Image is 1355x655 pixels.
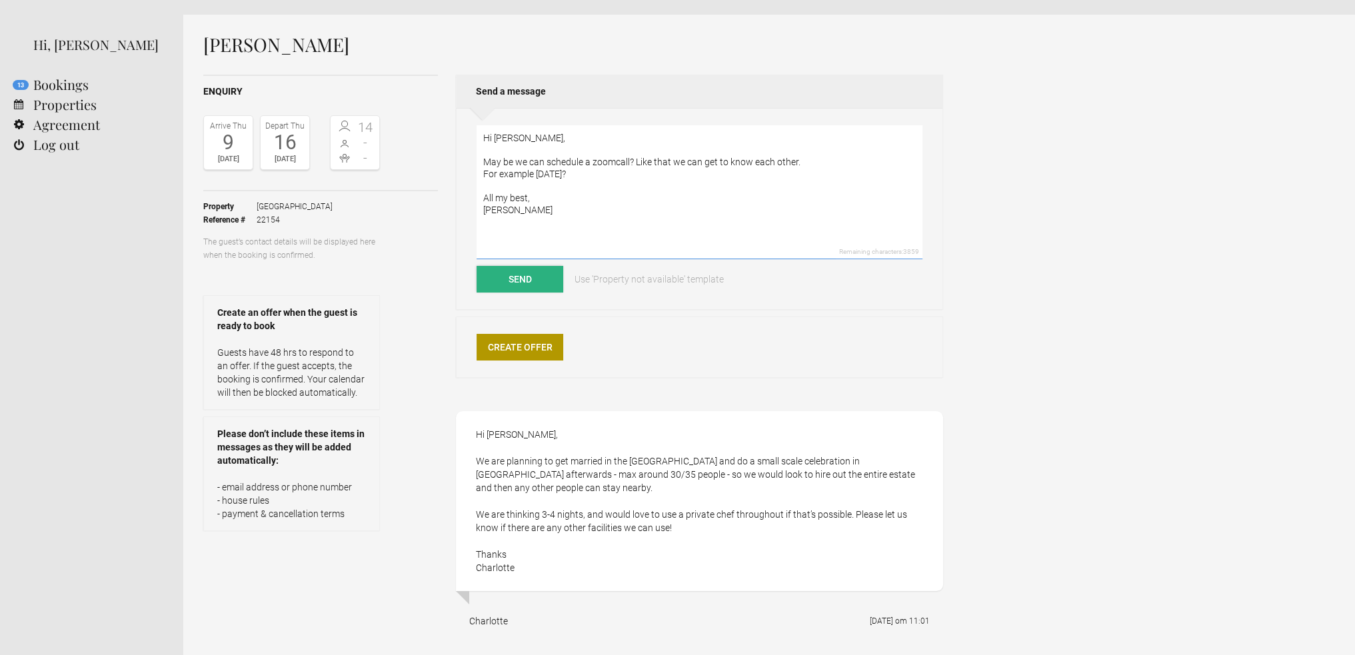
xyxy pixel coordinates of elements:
[870,616,930,626] flynt-date-display: [DATE] om 11:01
[355,136,377,149] span: -
[257,213,333,227] span: 22154
[456,411,943,591] div: Hi [PERSON_NAME], We are planning to get married in the [GEOGRAPHIC_DATA] and do a small scale ce...
[217,480,366,520] p: - email address or phone number - house rules - payment & cancellation terms
[264,133,306,153] div: 16
[477,334,563,360] a: Create Offer
[203,213,257,227] strong: Reference #
[203,35,943,55] h1: [PERSON_NAME]
[469,614,508,628] div: Charlotte
[203,85,438,99] h2: Enquiry
[207,133,249,153] div: 9
[217,427,366,467] strong: Please don’t include these items in messages as they will be added automatically:
[207,153,249,166] div: [DATE]
[203,200,257,213] strong: Property
[203,235,380,262] p: The guest’s contact details will be displayed here when the booking is confirmed.
[456,75,943,108] h2: Send a message
[264,153,306,166] div: [DATE]
[207,119,249,133] div: Arrive Thu
[565,266,733,293] a: Use 'Property not available' template
[257,200,333,213] span: [GEOGRAPHIC_DATA]
[355,121,377,134] span: 14
[217,346,366,399] p: Guests have 48 hrs to respond to an offer. If the guest accepts, the booking is confirmed. Your c...
[217,306,366,332] strong: Create an offer when the guest is ready to book
[355,151,377,165] span: -
[33,35,163,55] div: Hi, [PERSON_NAME]
[477,266,563,293] button: Send
[13,80,29,90] flynt-notification-badge: 13
[264,119,306,133] div: Depart Thu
